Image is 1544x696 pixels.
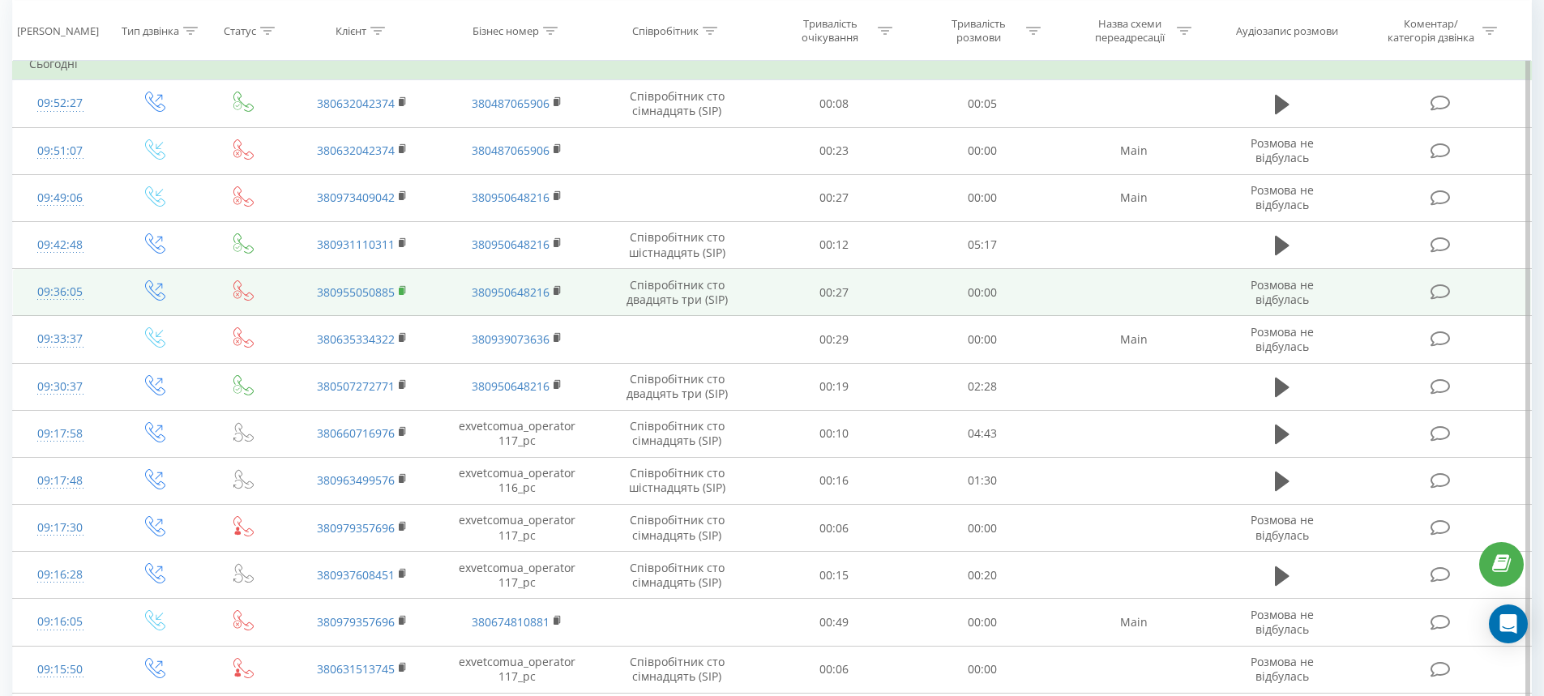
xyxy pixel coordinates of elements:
div: Тривалість очікування [787,17,874,45]
a: 380632042374 [317,96,395,111]
td: 00:49 [760,599,909,646]
a: 380950648216 [472,190,550,205]
td: 00:00 [909,127,1057,174]
div: 09:16:28 [29,559,92,591]
a: 380937608451 [317,567,395,583]
td: 00:05 [909,80,1057,127]
div: Бізнес номер [473,23,539,37]
div: 09:17:58 [29,418,92,450]
div: [PERSON_NAME] [17,23,99,37]
td: Main [1056,127,1210,174]
td: Main [1056,599,1210,646]
span: Розмова не відбулась [1251,277,1314,307]
span: Розмова не відбулась [1251,182,1314,212]
div: Тривалість розмови [935,17,1022,45]
td: 00:06 [760,646,909,693]
td: 00:15 [760,552,909,599]
div: 09:16:05 [29,606,92,638]
a: 380635334322 [317,331,395,347]
td: Співробітник сто шістнадцять (SIP) [594,457,760,504]
td: Сьогодні [13,48,1532,80]
div: 09:42:48 [29,229,92,261]
div: Статус [224,23,256,37]
span: Розмова не відбулась [1251,512,1314,542]
a: 380660716976 [317,425,395,441]
td: 04:43 [909,410,1057,457]
a: 380631513745 [317,661,395,677]
td: 00:06 [760,505,909,552]
div: Співробітник [632,23,699,37]
div: 09:17:48 [29,465,92,497]
div: Open Intercom Messenger [1489,604,1528,643]
td: Співробітник сто сімнадцять (SIP) [594,80,760,127]
a: 380950648216 [472,378,550,394]
a: 380931110311 [317,237,395,252]
div: Клієнт [336,23,366,37]
td: Співробітник сто сімнадцять (SIP) [594,646,760,693]
td: 00:12 [760,221,909,268]
div: 09:15:50 [29,654,92,685]
a: 380632042374 [317,143,395,158]
div: Коментар/категорія дзвінка [1384,17,1478,45]
a: 380979357696 [317,520,395,536]
td: 02:28 [909,363,1057,410]
a: 380979357696 [317,614,395,630]
td: Співробітник сто шістнадцять (SIP) [594,221,760,268]
div: 09:52:27 [29,88,92,119]
td: 00:00 [909,174,1057,221]
div: Аудіозапис розмови [1236,23,1338,37]
div: Тип дзвінка [122,23,179,37]
td: 00:00 [909,316,1057,363]
td: Співробітник сто сімнадцять (SIP) [594,505,760,552]
td: Main [1056,316,1210,363]
td: exvetcomua_operator117_pc [439,410,593,457]
td: 00:00 [909,269,1057,316]
a: 380950648216 [472,284,550,300]
span: Розмова не відбулась [1251,135,1314,165]
div: 09:33:37 [29,323,92,355]
div: Назва схеми переадресації [1086,17,1173,45]
td: 00:27 [760,269,909,316]
div: 09:30:37 [29,371,92,403]
td: 00:19 [760,363,909,410]
td: 00:16 [760,457,909,504]
div: 09:51:07 [29,135,92,167]
span: Розмова не відбулась [1251,654,1314,684]
td: 00:00 [909,646,1057,693]
td: Співробітник сто сімнадцять (SIP) [594,552,760,599]
td: exvetcomua_operator117_pc [439,505,593,552]
div: 09:49:06 [29,182,92,214]
td: 05:17 [909,221,1057,268]
td: 00:10 [760,410,909,457]
td: 01:30 [909,457,1057,504]
span: Розмова не відбулась [1251,607,1314,637]
a: 380674810881 [472,614,550,630]
div: 09:36:05 [29,276,92,308]
a: 380939073636 [472,331,550,347]
td: Співробітник сто двадцять три (SIP) [594,269,760,316]
a: 380487065906 [472,143,550,158]
td: 00:27 [760,174,909,221]
td: exvetcomua_operator117_pc [439,646,593,693]
td: exvetcomua_operator117_pc [439,552,593,599]
td: Співробітник сто сімнадцять (SIP) [594,410,760,457]
a: 380950648216 [472,237,550,252]
td: exvetcomua_operator116_pc [439,457,593,504]
td: Співробітник сто двадцять три (SIP) [594,363,760,410]
a: 380973409042 [317,190,395,205]
a: 380963499576 [317,472,395,488]
a: 380955050885 [317,284,395,300]
a: 380507272771 [317,378,395,394]
td: 00:08 [760,80,909,127]
a: 380487065906 [472,96,550,111]
td: 00:00 [909,505,1057,552]
td: Main [1056,174,1210,221]
td: 00:20 [909,552,1057,599]
td: 00:23 [760,127,909,174]
td: 00:00 [909,599,1057,646]
span: Розмова не відбулась [1251,324,1314,354]
td: 00:29 [760,316,909,363]
div: 09:17:30 [29,512,92,544]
